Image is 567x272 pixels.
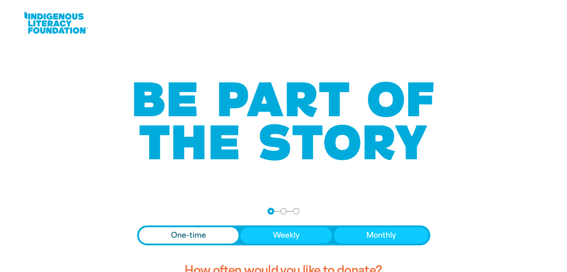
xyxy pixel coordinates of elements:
button: Navigate to step 3 of 3 to enter your payment details [293,208,300,215]
div: Donation frequency [137,225,430,245]
button: Weekly [240,227,332,244]
button: Navigate to step 2 of 3 to enter your details [280,208,287,215]
button: Navigate to step 1 of 3 to enter your donation amount [267,208,274,215]
span: One-time [171,230,206,241]
img: Be part of the story [126,64,442,179]
span: Monthly [366,230,396,241]
button: One-time [139,227,239,244]
span: Weekly [273,230,300,241]
button: Monthly [334,227,429,244]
